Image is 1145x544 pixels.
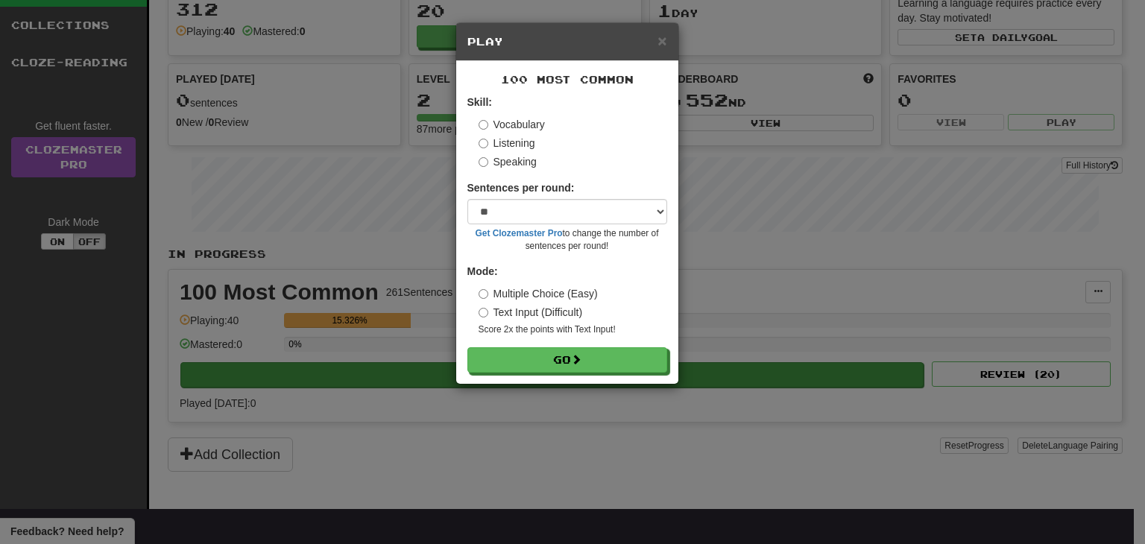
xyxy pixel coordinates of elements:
[467,180,575,195] label: Sentences per round:
[479,154,537,169] label: Speaking
[657,32,666,49] span: ×
[479,120,488,130] input: Vocabulary
[467,227,667,253] small: to change the number of sentences per round!
[479,323,667,336] small: Score 2x the points with Text Input !
[467,96,492,108] strong: Skill:
[479,305,583,320] label: Text Input (Difficult)
[479,139,488,148] input: Listening
[479,157,488,167] input: Speaking
[479,289,488,299] input: Multiple Choice (Easy)
[476,228,563,238] a: Get Clozemaster Pro
[501,73,634,86] span: 100 Most Common
[479,308,488,317] input: Text Input (Difficult)
[479,286,598,301] label: Multiple Choice (Easy)
[657,33,666,48] button: Close
[467,34,667,49] h5: Play
[467,347,667,373] button: Go
[479,136,535,151] label: Listening
[479,117,545,132] label: Vocabulary
[467,265,498,277] strong: Mode:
